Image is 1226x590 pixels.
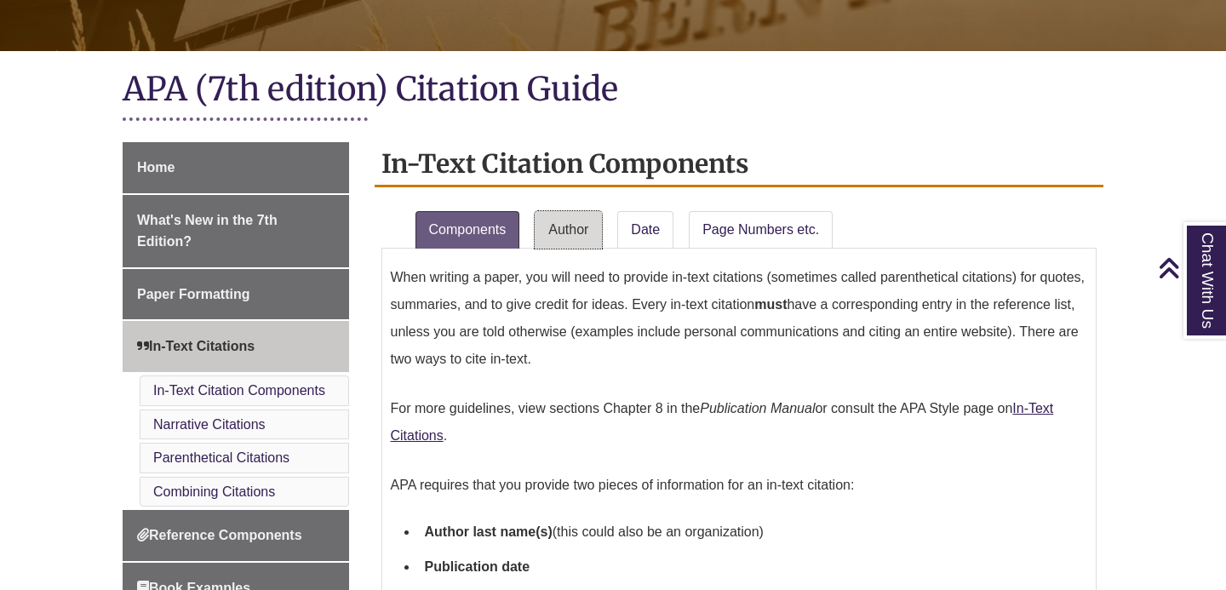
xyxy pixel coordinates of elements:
[391,465,1088,506] p: APA requires that you provide two pieces of information for an in-text citation:
[123,321,349,372] a: In-Text Citations
[137,528,302,542] span: Reference Components
[418,514,1088,550] li: (this could also be an organization)
[123,510,349,561] a: Reference Components
[617,211,673,249] a: Date
[415,211,520,249] a: Components
[535,211,602,249] a: Author
[153,450,289,465] a: Parenthetical Citations
[425,559,530,574] strong: Publication date
[137,339,255,353] span: In-Text Citations
[1158,256,1222,279] a: Back to Top
[700,401,815,415] em: Publication Manual
[689,211,833,249] a: Page Numbers etc.
[754,297,787,312] strong: must
[425,524,553,539] strong: Author last name(s)
[123,195,349,267] a: What's New in the 7th Edition?
[391,401,1054,443] a: In-Text Citations
[391,388,1088,456] p: For more guidelines, view sections Chapter 8 in the or consult the APA Style page on .
[137,287,249,301] span: Paper Formatting
[123,68,1103,113] h1: APA (7th edition) Citation Guide
[137,160,175,175] span: Home
[123,269,349,320] a: Paper Formatting
[137,213,278,249] span: What's New in the 7th Edition?
[153,484,275,499] a: Combining Citations
[153,383,325,398] a: In-Text Citation Components
[123,142,349,193] a: Home
[391,257,1088,380] p: When writing a paper, you will need to provide in-text citations (sometimes called parenthetical ...
[153,417,266,432] a: Narrative Citations
[375,142,1104,187] h2: In-Text Citation Components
